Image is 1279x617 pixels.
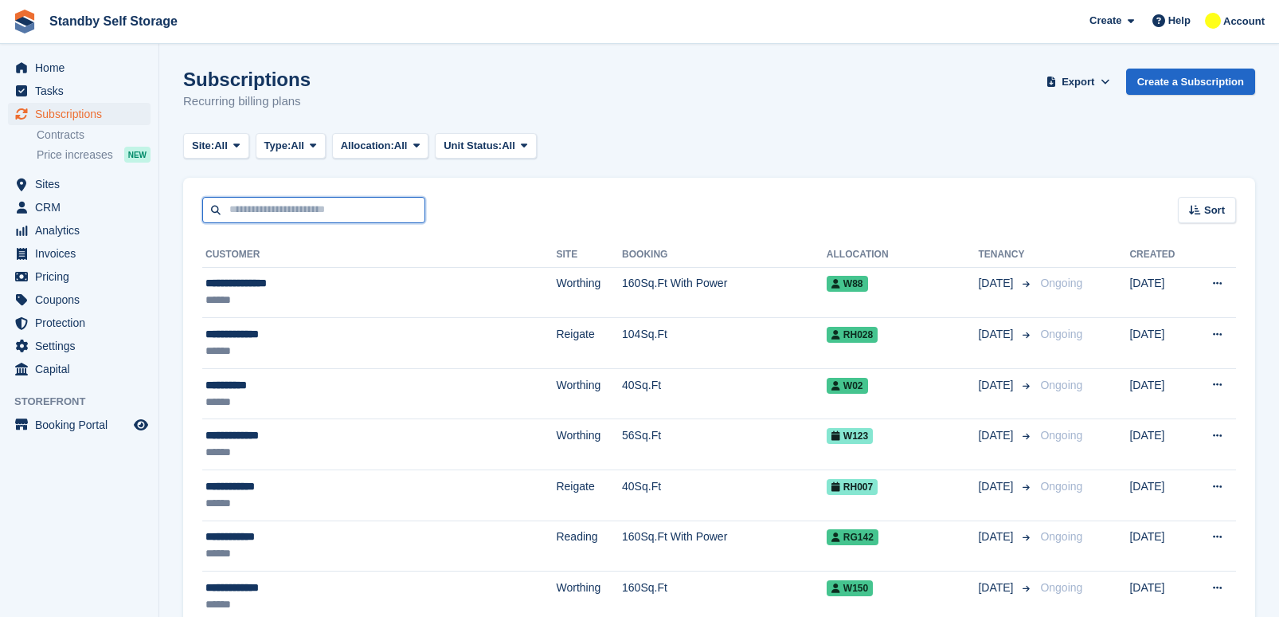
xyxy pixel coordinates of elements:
[14,394,158,410] span: Storefront
[35,57,131,79] span: Home
[978,580,1016,596] span: [DATE]
[8,173,151,195] a: menu
[827,378,868,394] span: W02
[827,242,979,268] th: Allocation
[8,196,151,218] a: menu
[1205,13,1221,29] img: Glenn Fisher
[827,327,878,343] span: RH028
[1129,419,1191,470] td: [DATE]
[827,428,873,444] span: W123
[978,377,1016,394] span: [DATE]
[827,529,878,545] span: RG142
[8,335,151,357] a: menu
[1129,318,1191,369] td: [DATE]
[8,312,151,334] a: menu
[37,146,151,163] a: Price increases NEW
[183,133,249,159] button: Site: All
[35,358,131,380] span: Capital
[43,8,184,34] a: Standby Self Storage
[978,275,1016,292] span: [DATE]
[35,414,131,436] span: Booking Portal
[556,470,622,521] td: Reigate
[978,242,1034,268] th: Tenancy
[1040,480,1082,493] span: Ongoing
[1062,74,1094,90] span: Export
[8,242,151,265] a: menu
[1040,277,1082,289] span: Ongoing
[1129,521,1191,572] td: [DATE]
[8,57,151,79] a: menu
[8,219,151,242] a: menu
[35,219,131,242] span: Analytics
[394,138,408,154] span: All
[444,138,502,154] span: Unit Status:
[8,414,151,436] a: menu
[827,580,873,596] span: W150
[435,133,536,159] button: Unit Status: All
[291,138,304,154] span: All
[622,318,827,369] td: 104Sq.Ft
[556,267,622,318] td: Worthing
[978,529,1016,545] span: [DATE]
[131,415,151,434] a: Preview store
[556,368,622,419] td: Worthing
[978,427,1016,444] span: [DATE]
[8,289,151,311] a: menu
[556,318,622,369] td: Reigate
[37,147,113,163] span: Price increases
[183,92,311,111] p: Recurring billing plans
[332,133,429,159] button: Allocation: All
[124,147,151,163] div: NEW
[1204,202,1225,218] span: Sort
[35,103,131,125] span: Subscriptions
[622,267,827,318] td: 160Sq.Ft With Power
[1126,69,1255,95] a: Create a Subscription
[341,138,394,154] span: Allocation:
[8,103,151,125] a: menu
[1040,530,1082,543] span: Ongoing
[622,521,827,572] td: 160Sq.Ft With Power
[556,521,622,572] td: Reading
[214,138,228,154] span: All
[1040,328,1082,340] span: Ongoing
[8,265,151,288] a: menu
[264,138,291,154] span: Type:
[1129,267,1191,318] td: [DATE]
[35,80,131,102] span: Tasks
[622,419,827,470] td: 56Sq.Ft
[35,335,131,357] span: Settings
[622,470,827,521] td: 40Sq.Ft
[192,138,214,154] span: Site:
[978,326,1016,343] span: [DATE]
[35,173,131,195] span: Sites
[556,419,622,470] td: Worthing
[827,479,878,495] span: RH007
[1168,13,1191,29] span: Help
[202,242,556,268] th: Customer
[35,242,131,265] span: Invoices
[35,196,131,218] span: CRM
[502,138,515,154] span: All
[1223,14,1265,29] span: Account
[1129,470,1191,521] td: [DATE]
[1129,368,1191,419] td: [DATE]
[622,242,827,268] th: Booking
[556,242,622,268] th: Site
[183,69,311,90] h1: Subscriptions
[827,276,868,292] span: W88
[1040,581,1082,594] span: Ongoing
[13,10,37,33] img: stora-icon-8386f47178a22dfd0bd8f6a31ec36ba5ce8667c1dd55bd0f319d3a0aa187defe.svg
[256,133,326,159] button: Type: All
[1043,69,1113,95] button: Export
[35,289,131,311] span: Coupons
[1129,242,1191,268] th: Created
[37,128,151,143] a: Contracts
[35,265,131,288] span: Pricing
[1089,13,1121,29] span: Create
[8,80,151,102] a: menu
[1040,429,1082,442] span: Ongoing
[1040,379,1082,391] span: Ongoing
[622,368,827,419] td: 40Sq.Ft
[35,312,131,334] span: Protection
[8,358,151,380] a: menu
